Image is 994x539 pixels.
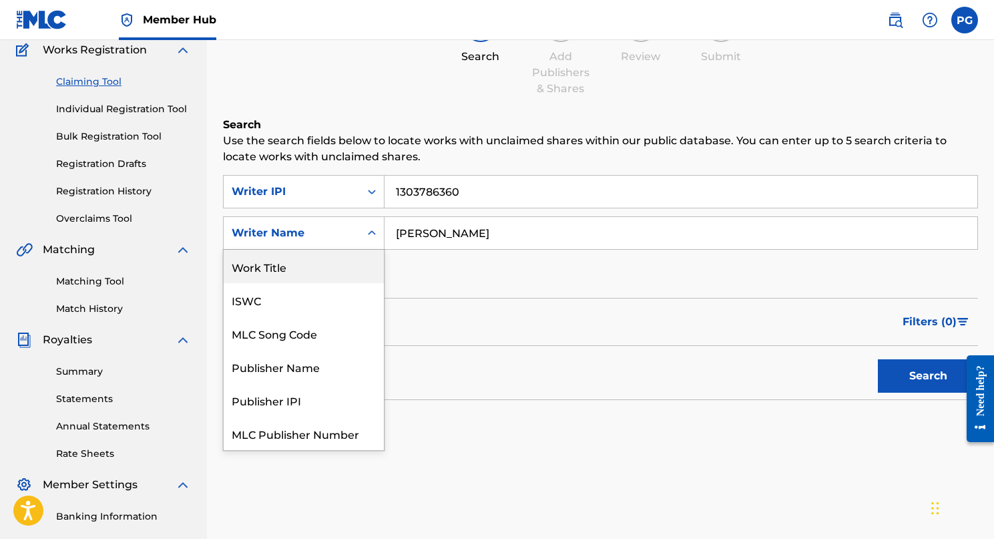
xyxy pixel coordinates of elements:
a: Rate Sheets [56,447,191,461]
img: MLC Logo [16,10,67,29]
a: Claiming Tool [56,75,191,89]
a: Registration History [56,184,191,198]
img: expand [175,477,191,493]
div: Review [607,49,674,65]
div: Publisher Name [224,350,384,383]
form: Search Form [223,175,978,399]
button: Filters (0) [895,305,978,339]
iframe: Chat Widget [927,475,994,539]
img: help [922,12,938,28]
a: Statements [56,392,191,406]
div: Writer IPI [232,184,352,200]
a: Summary [56,365,191,379]
div: User Menu [951,7,978,33]
div: MLC Publisher Number [224,417,384,450]
div: MLC Song Code [224,317,384,350]
div: Submit [688,49,754,65]
img: search [887,12,903,28]
img: Member Settings [16,477,32,493]
span: Member Settings [43,477,138,493]
button: Search [878,359,978,393]
a: Match History [56,302,191,316]
span: Matching [43,242,95,258]
span: Royalties [43,332,92,348]
p: Use the search fields below to locate works with unclaimed shares within our public database. You... [223,133,978,165]
img: Top Rightsholder [119,12,135,28]
a: Matching Tool [56,275,191,289]
div: Search [447,49,514,65]
img: Matching [16,242,33,258]
span: Member Hub [143,12,216,27]
a: Bulk Registration Tool [56,130,191,144]
div: Writer Name [232,225,352,241]
a: Individual Registration Tool [56,102,191,116]
span: Works Registration [43,42,147,58]
div: Add Publishers & Shares [527,49,594,97]
div: Drag [931,488,939,528]
iframe: Resource Center [957,345,994,452]
img: Works Registration [16,42,33,58]
img: expand [175,332,191,348]
a: Public Search [882,7,909,33]
div: Work Title [224,250,384,283]
div: Publisher IPI [224,383,384,417]
a: Banking Information [56,510,191,524]
a: Annual Statements [56,419,191,433]
h6: Search [223,117,978,133]
img: filter [957,318,969,326]
img: expand [175,42,191,58]
div: Help [917,7,943,33]
span: Filters ( 0 ) [903,314,957,330]
a: Overclaims Tool [56,212,191,226]
img: Royalties [16,332,32,348]
img: expand [175,242,191,258]
a: Registration Drafts [56,157,191,171]
div: ISWC [224,283,384,317]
